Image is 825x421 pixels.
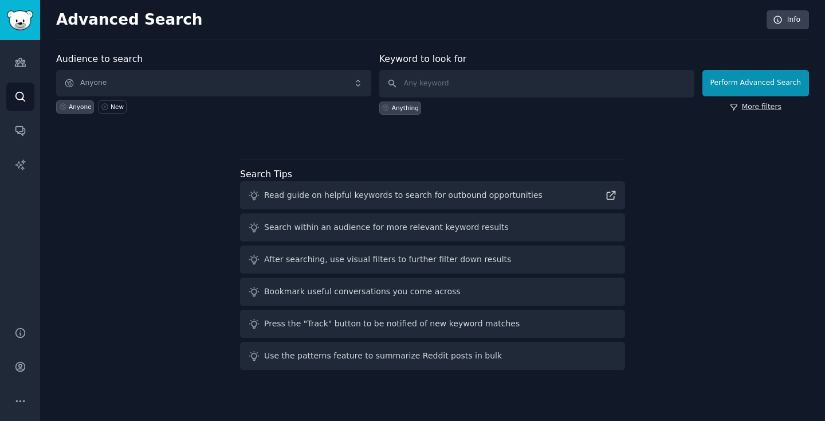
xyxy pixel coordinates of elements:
[767,10,809,30] a: Info
[264,221,509,233] div: Search within an audience for more relevant keyword results
[392,104,419,112] div: Anything
[7,10,33,30] img: GummySearch logo
[240,169,292,180] label: Search Tips
[730,102,781,112] a: More filters
[56,70,371,96] button: Anyone
[264,318,520,330] div: Press the "Track" button to be notified of new keyword matches
[702,70,809,96] button: Perform Advanced Search
[264,350,502,362] div: Use the patterns feature to summarize Reddit posts in bulk
[264,189,543,201] div: Read guide on helpful keywords to search for outbound opportunities
[379,53,467,64] label: Keyword to look for
[264,254,511,266] div: After searching, use visual filters to further filter down results
[264,286,461,298] div: Bookmark useful conversations you come across
[379,70,694,98] input: Any keyword
[56,53,143,64] label: Audience to search
[111,103,124,111] div: New
[98,100,126,114] a: New
[56,11,760,29] h2: Advanced Search
[69,103,92,111] div: Anyone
